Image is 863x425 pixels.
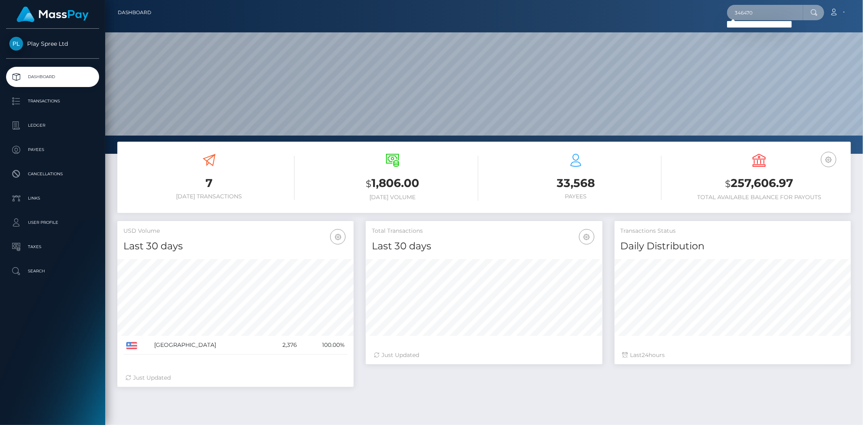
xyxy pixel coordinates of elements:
[300,336,348,355] td: 100.00%
[6,91,99,111] a: Transactions
[490,175,662,191] h3: 33,568
[123,193,295,200] h6: [DATE] Transactions
[6,67,99,87] a: Dashboard
[9,119,96,132] p: Ledger
[490,193,662,200] h6: Payees
[266,336,300,355] td: 2,376
[307,194,478,201] h6: [DATE] Volume
[674,194,845,201] h6: Total Available Balance for Payouts
[6,140,99,160] a: Payees
[6,164,99,184] a: Cancellations
[725,178,731,189] small: $
[17,6,89,22] img: MassPay Logo
[9,168,96,180] p: Cancellations
[6,212,99,233] a: User Profile
[621,239,845,253] h4: Daily Distribution
[123,227,348,235] h5: USD Volume
[6,40,99,47] span: Play Spree Ltd
[126,342,137,349] img: US.png
[623,351,843,359] div: Last hours
[6,261,99,281] a: Search
[6,188,99,208] a: Links
[151,336,265,355] td: [GEOGRAPHIC_DATA]
[9,37,23,51] img: Play Spree Ltd
[727,5,803,20] input: Search...
[9,217,96,229] p: User Profile
[118,4,151,21] a: Dashboard
[9,265,96,277] p: Search
[123,175,295,191] h3: 7
[366,178,371,189] small: $
[9,144,96,156] p: Payees
[372,227,596,235] h5: Total Transactions
[374,351,594,359] div: Just Updated
[621,227,845,235] h5: Transactions Status
[9,241,96,253] p: Taxes
[307,175,478,192] h3: 1,806.00
[6,115,99,136] a: Ledger
[372,239,596,253] h4: Last 30 days
[9,95,96,107] p: Transactions
[9,71,96,83] p: Dashboard
[123,239,348,253] h4: Last 30 days
[674,175,845,192] h3: 257,606.97
[125,374,346,382] div: Just Updated
[642,351,649,359] span: 24
[6,237,99,257] a: Taxes
[9,192,96,204] p: Links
